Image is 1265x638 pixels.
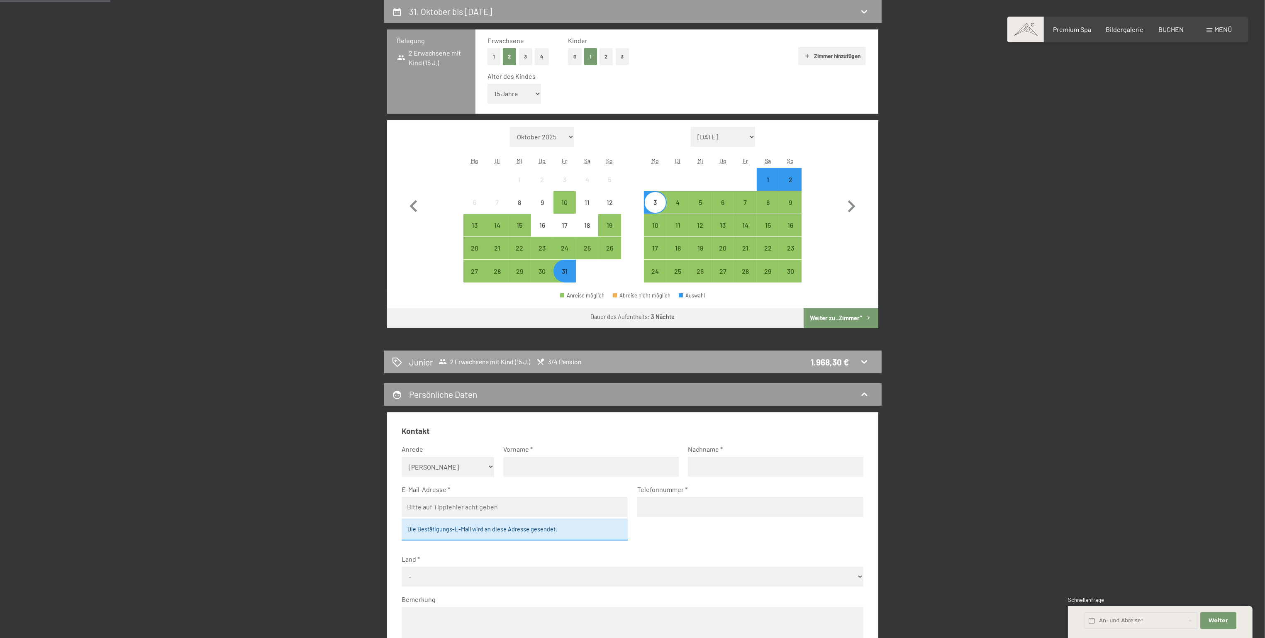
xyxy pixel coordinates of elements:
div: Alter des Kindes [487,72,860,81]
div: Anreise nicht möglich [531,191,553,214]
div: Anreise möglich [644,191,666,214]
div: Anreise möglich [757,168,779,190]
div: Anreise möglich [531,237,553,259]
div: Anreise möglich [689,237,712,259]
div: Tue Nov 04 2025 [667,191,689,214]
span: Schnellanfrage [1068,597,1104,603]
div: Sat Oct 11 2025 [576,191,598,214]
div: Sat Nov 22 2025 [757,237,779,259]
abbr: Donnerstag [539,157,546,164]
div: 16 [532,222,553,243]
div: Thu Nov 27 2025 [712,260,734,282]
div: Wed Nov 19 2025 [689,237,712,259]
div: 25 [668,268,688,289]
div: Sun Nov 02 2025 [779,168,802,190]
div: 13 [712,222,733,243]
div: Mon Oct 27 2025 [463,260,486,282]
label: E-Mail-Adresse [402,485,621,494]
div: Anreise möglich [689,191,712,214]
div: 20 [464,245,485,265]
div: Mon Nov 17 2025 [644,237,666,259]
div: 9 [532,199,553,220]
div: Anreise nicht möglich [598,168,621,190]
a: Bildergalerie [1106,25,1144,33]
div: Thu Nov 06 2025 [712,191,734,214]
button: Vorheriger Monat [402,127,426,283]
div: Thu Oct 16 2025 [531,214,553,236]
button: 3 [616,48,629,65]
div: Anreise möglich [531,260,553,282]
div: Anreise möglich [667,191,689,214]
div: Anreise möglich [463,237,486,259]
div: Anreise nicht möglich [598,191,621,214]
div: 28 [735,268,756,289]
div: 30 [780,268,801,289]
div: Anreise nicht möglich [463,191,486,214]
div: Anreise möglich [598,237,621,259]
a: Premium Spa [1053,25,1091,33]
div: Anreise möglich [734,214,756,236]
div: Sun Oct 05 2025 [598,168,621,190]
div: Anreise möglich [644,214,666,236]
div: Thu Oct 02 2025 [531,168,553,190]
div: Wed Oct 01 2025 [508,168,531,190]
div: Sat Nov 15 2025 [757,214,779,236]
div: Anreise möglich [560,293,605,298]
div: Sat Oct 04 2025 [576,168,598,190]
div: Fri Oct 24 2025 [553,237,576,259]
div: 14 [735,222,756,243]
div: Anreise nicht möglich [531,214,553,236]
button: 2 [503,48,517,65]
div: 11 [577,199,597,220]
div: Tue Oct 21 2025 [486,237,508,259]
div: Sat Nov 08 2025 [757,191,779,214]
div: Anreise nicht möglich [553,214,576,236]
div: Sun Oct 12 2025 [598,191,621,214]
abbr: Sonntag [787,157,794,164]
div: 31 [554,268,575,289]
div: Mon Nov 24 2025 [644,260,666,282]
div: Sat Oct 25 2025 [576,237,598,259]
div: Anreise möglich [734,191,756,214]
abbr: Dienstag [675,157,680,164]
div: Fri Oct 31 2025 [553,260,576,282]
div: Sun Oct 26 2025 [598,237,621,259]
div: Anreise möglich [779,237,802,259]
div: Wed Oct 15 2025 [508,214,531,236]
div: 4 [577,176,597,197]
div: Auswahl [679,293,705,298]
div: 4 [668,199,688,220]
button: 1 [584,48,597,65]
div: Sun Nov 23 2025 [779,237,802,259]
div: Fri Nov 28 2025 [734,260,756,282]
div: Anreise möglich [757,191,779,214]
div: Anreise möglich [508,214,531,236]
abbr: Sonntag [607,157,613,164]
div: 3 [554,176,575,197]
div: 10 [645,222,665,243]
div: 17 [645,245,665,265]
div: Anreise möglich [757,260,779,282]
div: 3 [645,199,665,220]
div: 9 [780,199,801,220]
div: Anreise nicht möglich [553,168,576,190]
div: 14 [487,222,507,243]
div: Sat Nov 01 2025 [757,168,779,190]
button: 1 [487,48,500,65]
input: Bitte auf Tippfehler acht geben [402,497,628,517]
div: Anreise nicht möglich [508,168,531,190]
h3: Belegung [397,36,466,45]
label: Bemerkung [402,595,857,604]
div: 6 [464,199,485,220]
div: 7 [735,199,756,220]
div: Anreise möglich [598,214,621,236]
div: Fri Oct 03 2025 [553,168,576,190]
div: 23 [532,245,553,265]
abbr: Mittwoch [517,157,522,164]
div: Anreise nicht möglich [531,168,553,190]
span: Menü [1214,25,1232,33]
div: Thu Oct 30 2025 [531,260,553,282]
div: Mon Oct 13 2025 [463,214,486,236]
